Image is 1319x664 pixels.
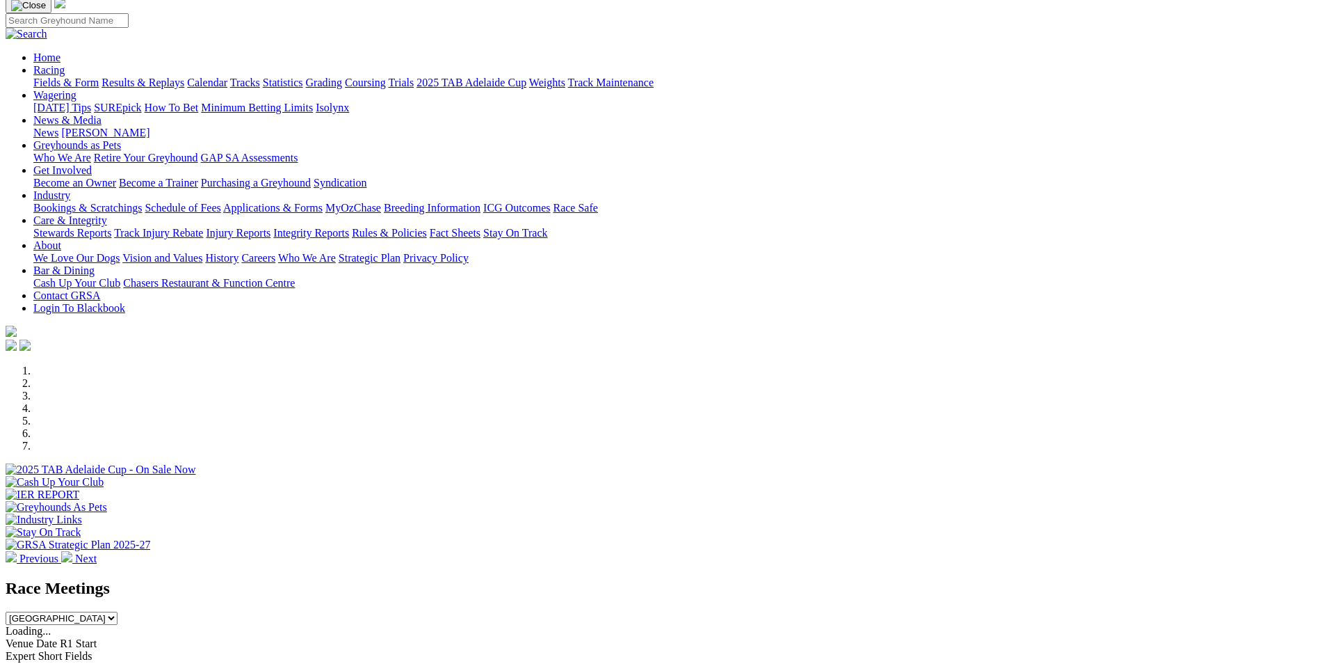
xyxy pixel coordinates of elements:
[403,252,469,264] a: Privacy Policy
[33,227,1313,239] div: Care & Integrity
[483,202,550,214] a: ICG Outcomes
[65,650,92,662] span: Fields
[33,77,1313,89] div: Racing
[205,252,238,264] a: History
[306,77,342,88] a: Grading
[102,77,184,88] a: Results & Replays
[6,340,17,351] img: facebook.svg
[6,476,104,489] img: Cash Up Your Club
[33,64,65,76] a: Racing
[33,202,1313,214] div: Industry
[33,290,100,301] a: Contact GRSA
[114,227,203,239] a: Track Injury Rebate
[33,252,120,264] a: We Love Our Dogs
[6,13,129,28] input: Search
[483,227,547,239] a: Stay On Track
[6,464,196,476] img: 2025 TAB Adelaide Cup - On Sale Now
[61,551,72,562] img: chevron-right-pager-white.svg
[33,277,120,289] a: Cash Up Your Club
[6,638,33,649] span: Venue
[278,252,336,264] a: Who We Are
[123,277,295,289] a: Chasers Restaurant & Function Centre
[61,553,97,564] a: Next
[201,152,298,164] a: GAP SA Assessments
[430,227,480,239] a: Fact Sheets
[33,152,91,164] a: Who We Are
[33,127,1313,139] div: News & Media
[6,650,35,662] span: Expert
[33,177,1313,189] div: Get Involved
[553,202,597,214] a: Race Safe
[61,127,149,139] a: [PERSON_NAME]
[6,514,82,526] img: Industry Links
[33,102,1313,114] div: Wagering
[33,277,1313,290] div: Bar & Dining
[223,202,323,214] a: Applications & Forms
[33,302,125,314] a: Login To Blackbook
[6,551,17,562] img: chevron-left-pager-white.svg
[416,77,526,88] a: 2025 TAB Adelaide Cup
[6,625,51,637] span: Loading...
[230,77,260,88] a: Tracks
[36,638,57,649] span: Date
[6,539,150,551] img: GRSA Strategic Plan 2025-27
[33,77,99,88] a: Fields & Form
[241,252,275,264] a: Careers
[33,239,61,251] a: About
[19,553,58,564] span: Previous
[145,202,220,214] a: Schedule of Fees
[325,202,381,214] a: MyOzChase
[568,77,654,88] a: Track Maintenance
[388,77,414,88] a: Trials
[201,102,313,113] a: Minimum Betting Limits
[33,52,60,63] a: Home
[6,489,79,501] img: IER REPORT
[33,102,91,113] a: [DATE] Tips
[33,227,111,239] a: Stewards Reports
[33,152,1313,164] div: Greyhounds as Pets
[352,227,427,239] a: Rules & Policies
[60,638,97,649] span: R1 Start
[145,102,199,113] a: How To Bet
[6,553,61,564] a: Previous
[339,252,400,264] a: Strategic Plan
[33,252,1313,264] div: About
[206,227,270,239] a: Injury Reports
[6,501,107,514] img: Greyhounds As Pets
[6,579,1313,598] h2: Race Meetings
[345,77,386,88] a: Coursing
[201,177,311,189] a: Purchasing a Greyhound
[33,264,95,276] a: Bar & Dining
[38,650,63,662] span: Short
[33,164,92,176] a: Get Involved
[316,102,349,113] a: Isolynx
[187,77,227,88] a: Calendar
[94,102,141,113] a: SUREpick
[33,202,142,214] a: Bookings & Scratchings
[122,252,202,264] a: Vision and Values
[263,77,303,88] a: Statistics
[33,114,102,126] a: News & Media
[33,189,70,201] a: Industry
[273,227,349,239] a: Integrity Reports
[6,326,17,337] img: logo-grsa-white.png
[33,177,116,189] a: Become an Owner
[529,77,565,88] a: Weights
[33,127,58,139] a: News
[6,526,81,539] img: Stay On Track
[75,553,97,564] span: Next
[33,89,76,101] a: Wagering
[19,340,31,351] img: twitter.svg
[119,177,198,189] a: Become a Trainer
[384,202,480,214] a: Breeding Information
[33,139,121,151] a: Greyhounds as Pets
[6,28,47,40] img: Search
[33,214,107,226] a: Care & Integrity
[314,177,366,189] a: Syndication
[94,152,198,164] a: Retire Your Greyhound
